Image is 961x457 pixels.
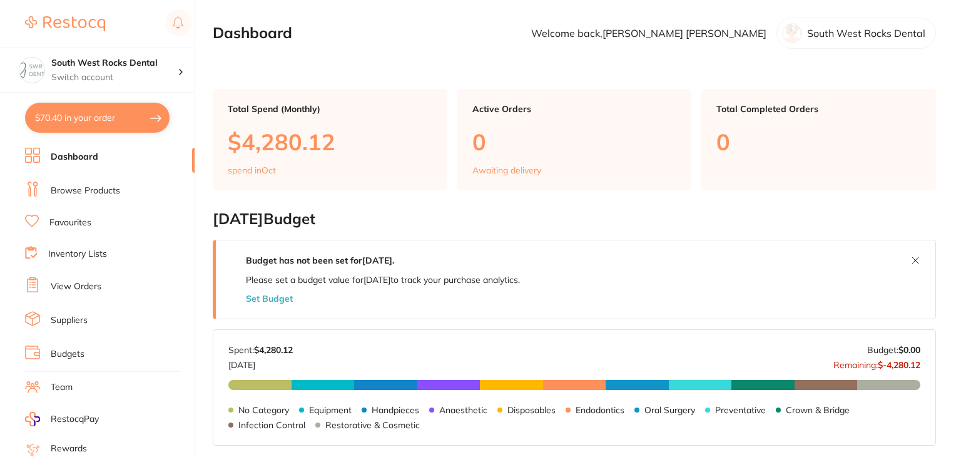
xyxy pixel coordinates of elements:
[228,355,293,370] p: [DATE]
[472,165,541,175] p: Awaiting delivery
[51,71,178,84] p: Switch account
[213,24,292,42] h2: Dashboard
[531,28,766,39] p: Welcome back, [PERSON_NAME] [PERSON_NAME]
[51,57,178,69] h4: South West Rocks Dental
[325,420,420,430] p: Restorative & Cosmetic
[238,405,289,415] p: No Category
[213,89,447,190] a: Total Spend (Monthly)$4,280.12spend inOct
[51,314,88,327] a: Suppliers
[246,275,520,285] p: Please set a budget value for [DATE] to track your purchase analytics.
[51,280,101,293] a: View Orders
[372,405,419,415] p: Handpieces
[878,359,920,371] strong: $-4,280.12
[25,103,170,133] button: $70.40 in your order
[507,405,556,415] p: Disposables
[716,104,921,114] p: Total Completed Orders
[51,413,99,426] span: RestocqPay
[213,210,936,228] h2: [DATE] Budget
[51,348,84,361] a: Budgets
[48,248,107,260] a: Inventory Lists
[439,405,487,415] p: Anaesthetic
[19,58,44,83] img: South West Rocks Dental
[25,9,105,38] a: Restocq Logo
[51,151,98,163] a: Dashboard
[228,104,432,114] p: Total Spend (Monthly)
[25,412,40,426] img: RestocqPay
[228,165,276,175] p: spend in Oct
[254,344,293,356] strong: $4,280.12
[25,16,105,31] img: Restocq Logo
[867,345,920,355] p: Budget:
[701,89,936,190] a: Total Completed Orders0
[716,129,921,155] p: 0
[51,185,120,197] a: Browse Products
[228,345,293,355] p: Spent:
[807,28,925,39] p: South West Rocks Dental
[246,294,293,304] button: Set Budget
[51,381,73,394] a: Team
[228,129,432,155] p: $4,280.12
[457,89,692,190] a: Active Orders0Awaiting delivery
[576,405,624,415] p: Endodontics
[644,405,695,415] p: Oral Surgery
[49,217,91,229] a: Favourites
[472,129,677,155] p: 0
[833,355,920,370] p: Remaining:
[715,405,766,415] p: Preventative
[25,412,99,426] a: RestocqPay
[238,420,305,430] p: Infection Control
[51,443,87,455] a: Rewards
[246,255,394,266] strong: Budget has not been set for [DATE] .
[786,405,850,415] p: Crown & Bridge
[309,405,352,415] p: Equipment
[472,104,677,114] p: Active Orders
[898,344,920,356] strong: $0.00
